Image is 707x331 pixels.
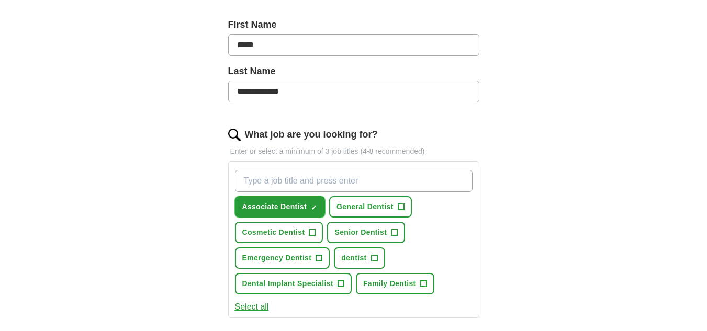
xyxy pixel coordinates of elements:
[242,278,333,289] span: Dental Implant Specialist
[235,170,473,192] input: Type a job title and press enter
[235,222,323,243] button: Cosmetic Dentist
[356,273,434,294] button: Family Dentist
[228,64,479,78] label: Last Name
[242,253,312,264] span: Emergency Dentist
[363,278,416,289] span: Family Dentist
[235,301,269,313] button: Select all
[329,196,412,218] button: General Dentist
[235,247,330,269] button: Emergency Dentist
[334,247,385,269] button: dentist
[228,129,241,141] img: search.png
[228,18,479,32] label: First Name
[336,201,394,212] span: General Dentist
[341,253,366,264] span: dentist
[235,196,325,218] button: Associate Dentist✓
[327,222,405,243] button: Senior Dentist
[242,227,305,238] span: Cosmetic Dentist
[235,273,352,294] button: Dental Implant Specialist
[334,227,387,238] span: Senior Dentist
[242,201,307,212] span: Associate Dentist
[228,146,479,157] p: Enter or select a minimum of 3 job titles (4-8 recommended)
[245,128,378,142] label: What job are you looking for?
[311,203,317,212] span: ✓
